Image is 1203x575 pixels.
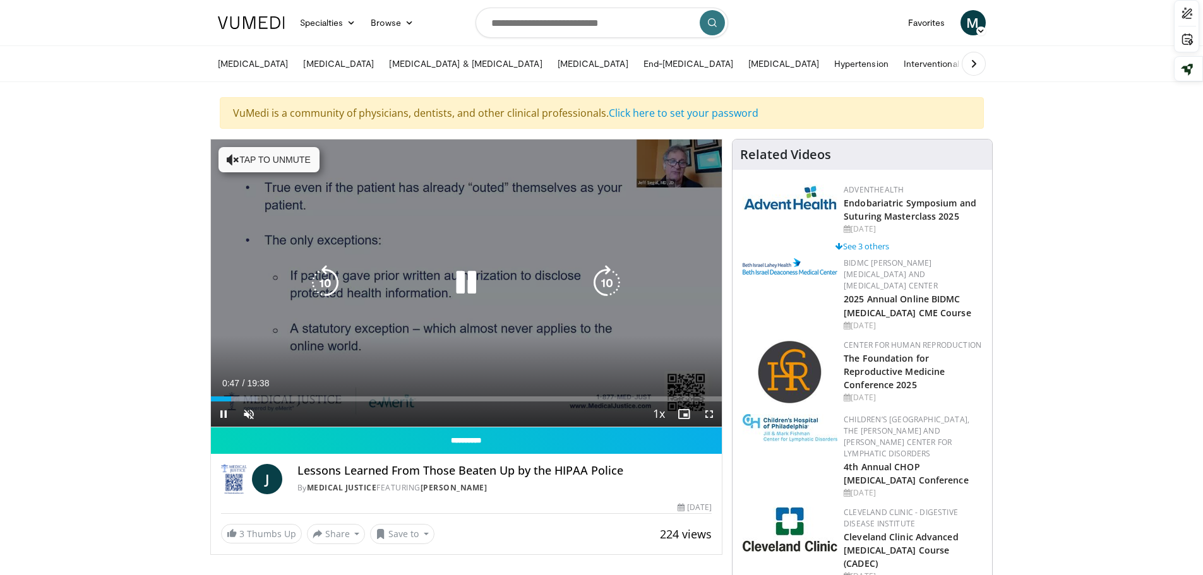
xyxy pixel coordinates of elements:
video-js: Video Player [211,139,722,427]
img: 26c3db21-1732-4825-9e63-fd6a0021a399.jpg.150x105_q85_autocrop_double_scale_upscale_version-0.2.jpg [743,507,837,552]
a: [MEDICAL_DATA] [210,51,296,76]
span: 3 [239,528,244,540]
a: Cleveland Clinic - Digestive Disease Institute [844,507,958,529]
div: VuMedi is a community of physicians, dentists, and other clinical professionals. [220,97,984,129]
span: 19:38 [247,378,269,388]
img: c058e059-5986-4522-8e32-16b7599f4943.png.150x105_q85_autocrop_double_scale_upscale_version-0.2.png [757,340,823,406]
a: Browse [363,10,421,35]
a: 4th Annual CHOP [MEDICAL_DATA] Conference [844,461,969,486]
button: Fullscreen [697,401,722,427]
a: Cleveland Clinic Advanced [MEDICAL_DATA] Course (CADEC) [844,531,959,569]
img: VuMedi Logo [218,16,285,29]
a: Hypertension [827,51,896,76]
button: Enable picture-in-picture mode [671,401,697,427]
a: BIDMC [PERSON_NAME][MEDICAL_DATA] and [MEDICAL_DATA] Center [844,258,938,291]
a: Favorites [901,10,953,35]
img: ffa5faa8-5a43-44fb-9bed-3795f4b5ac57.jpg.150x105_q85_autocrop_double_scale_upscale_version-0.2.jpg [743,414,837,442]
div: [DATE] [678,502,712,513]
a: Interventional Nephrology [896,51,1016,76]
a: [MEDICAL_DATA] [741,51,827,76]
a: [MEDICAL_DATA] [296,51,381,76]
span: / [242,378,245,388]
img: Medical Justice [221,464,247,494]
button: Tap to unmute [218,147,320,172]
div: By FEATURING [297,482,712,494]
a: Click here to set your password [609,106,758,120]
a: [MEDICAL_DATA] [550,51,636,76]
button: Unmute [236,401,261,427]
span: 0:47 [222,378,239,388]
h4: Related Videos [740,147,831,162]
button: Playback Rate [646,401,671,427]
img: c96b19ec-a48b-46a9-9095-935f19585444.png.150x105_q85_autocrop_double_scale_upscale_version-0.2.png [743,258,837,275]
a: Specialties [292,10,364,35]
a: J [252,464,282,494]
a: See 3 others [835,240,889,252]
a: AdventHealth [844,184,904,195]
div: [DATE] [844,223,982,235]
a: Medical Justice [307,482,377,493]
button: Share [307,524,366,544]
button: Save to [370,524,434,544]
a: Endobariatric Symposium and Suturing Masterclass 2025 [844,197,976,222]
a: [PERSON_NAME] [421,482,488,493]
img: 5c3c682d-da39-4b33-93a5-b3fb6ba9580b.jpg.150x105_q85_autocrop_double_scale_upscale_version-0.2.jpg [743,184,837,210]
a: Children’s [GEOGRAPHIC_DATA], The [PERSON_NAME] and [PERSON_NAME] Center for Lymphatic Disorders [844,414,969,459]
div: [DATE] [844,392,982,403]
button: Pause [211,401,236,427]
a: Center for Human Reproduction [844,340,981,350]
a: 3 Thumbs Up [221,524,302,543]
input: Search topics, interventions [476,8,728,38]
a: M [961,10,986,35]
div: [DATE] [844,320,982,331]
div: [DATE] [844,487,982,499]
a: 2025 Annual Online BIDMC [MEDICAL_DATA] CME Course [844,293,971,318]
span: 224 views [660,526,712,542]
div: Progress Bar [211,396,722,401]
h4: Lessons Learned From Those Beaten Up by the HIPAA Police [297,464,712,478]
a: The Foundation for Reproductive Medicine Conference 2025 [844,352,945,391]
a: End-[MEDICAL_DATA] [636,51,741,76]
a: [MEDICAL_DATA] & [MEDICAL_DATA] [381,51,549,76]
